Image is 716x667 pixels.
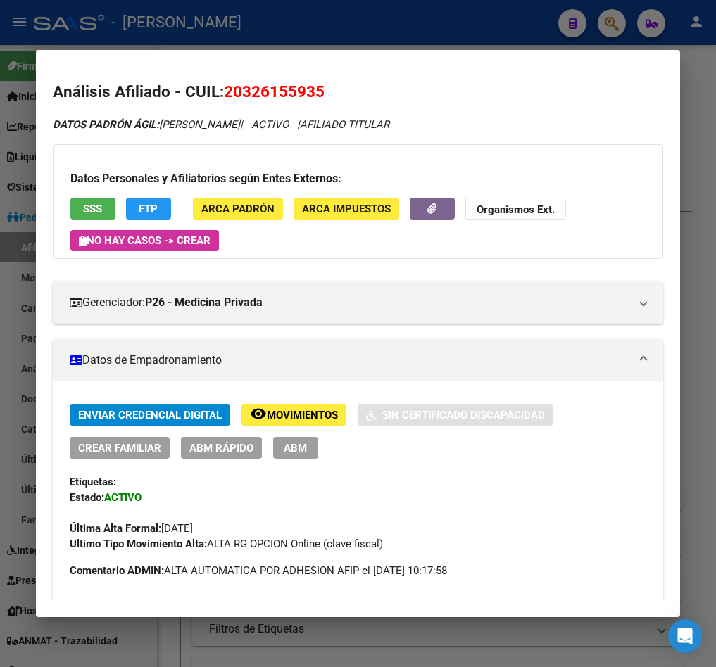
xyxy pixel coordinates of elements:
span: [PERSON_NAME] [53,118,240,131]
mat-panel-title: Gerenciador: [70,294,629,311]
button: Crear Familiar [70,437,170,459]
button: ABM [273,437,318,459]
strong: Comentario ADMIN: [70,564,164,577]
span: No hay casos -> Crear [79,234,211,247]
span: ARCA Impuestos [302,203,391,215]
span: [DATE] [70,522,193,535]
span: ALTA RG OPCION Online (clave fiscal) [70,538,383,550]
span: Movimientos [267,409,338,421]
strong: Estado: [70,491,104,504]
button: Sin Certificado Discapacidad [358,404,553,426]
button: Movimientos [241,404,346,426]
span: ABM [284,442,307,455]
strong: P26 - Medicina Privada [145,294,263,311]
strong: Última Alta Formal: [70,522,161,535]
button: No hay casos -> Crear [70,230,219,251]
strong: DATOS PADRÓN ÁGIL: [53,118,159,131]
div: Open Intercom Messenger [668,619,702,653]
i: | ACTIVO | [53,118,389,131]
strong: Ultimo Tipo Movimiento Alta: [70,538,207,550]
h3: Datos Personales y Afiliatorios según Entes Externos: [70,170,646,187]
mat-expansion-panel-header: Datos de Empadronamiento [53,339,663,381]
button: ABM Rápido [181,437,262,459]
span: AFILIADO TITULAR [300,118,389,131]
span: ABM Rápido [189,442,253,455]
span: Enviar Credencial Digital [78,409,222,421]
span: ARCA Padrón [201,203,275,215]
button: FTP [126,198,171,220]
span: ALTA AUTOMATICA POR ADHESION AFIP el [DATE] 10:17:58 [70,563,447,578]
mat-expansion-panel-header: Gerenciador:P26 - Medicina Privada [53,281,663,324]
button: Enviar Credencial Digital [70,404,230,426]
span: 20326155935 [224,82,325,101]
span: FTP [139,203,158,215]
button: ARCA Impuestos [294,198,399,220]
h2: Análisis Afiliado - CUIL: [53,80,663,104]
span: SSS [83,203,102,215]
span: Sin Certificado Discapacidad [382,409,545,421]
span: Crear Familiar [78,442,161,455]
strong: ACTIVO [104,491,142,504]
strong: Organismos Ext. [477,203,555,216]
button: Organismos Ext. [465,198,566,220]
mat-icon: remove_red_eye [250,405,267,422]
strong: Etiquetas: [70,476,116,488]
button: ARCA Padrón [193,198,283,220]
button: SSS [70,198,115,220]
mat-panel-title: Datos de Empadronamiento [70,352,629,369]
